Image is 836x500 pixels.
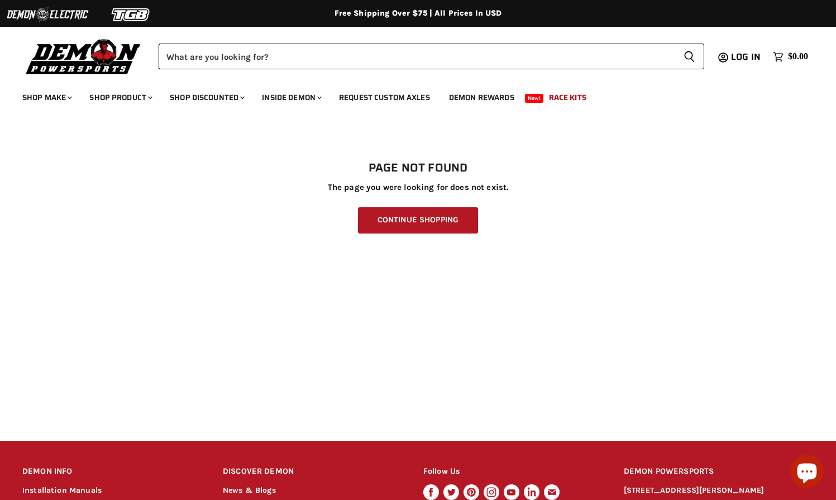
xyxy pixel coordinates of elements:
a: Shop Make [14,86,79,109]
a: Shop Discounted [161,86,251,109]
h2: DEMON INFO [22,459,202,485]
a: $0.00 [767,49,814,65]
ul: Main menu [14,82,805,109]
p: [STREET_ADDRESS][PERSON_NAME] [624,484,814,497]
img: Demon Electric Logo 2 [6,4,89,25]
input: Search [159,44,675,69]
h1: Page not found [22,161,814,175]
a: Installation Manuals [22,485,102,495]
img: TGB Logo 2 [89,4,173,25]
span: $0.00 [788,51,808,62]
span: New! [525,94,544,103]
span: Log in [731,50,761,64]
h2: DISCOVER DEMON [223,459,402,485]
h2: Follow Us [423,459,603,485]
p: The page you were looking for does not exist. [22,183,814,192]
img: Demon Powersports [22,36,145,76]
a: Inside Demon [254,86,328,109]
form: Product [159,44,704,69]
a: Continue Shopping [358,207,478,234]
a: Log in [726,52,767,62]
a: Request Custom Axles [331,86,438,109]
a: Race Kits [541,86,595,109]
inbox-online-store-chat: Shopify online store chat [787,455,827,491]
a: News & Blogs [223,485,276,495]
h2: DEMON POWERSPORTS [624,459,814,485]
button: Search [675,44,704,69]
a: Demon Rewards [441,86,523,109]
a: Shop Product [81,86,159,109]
